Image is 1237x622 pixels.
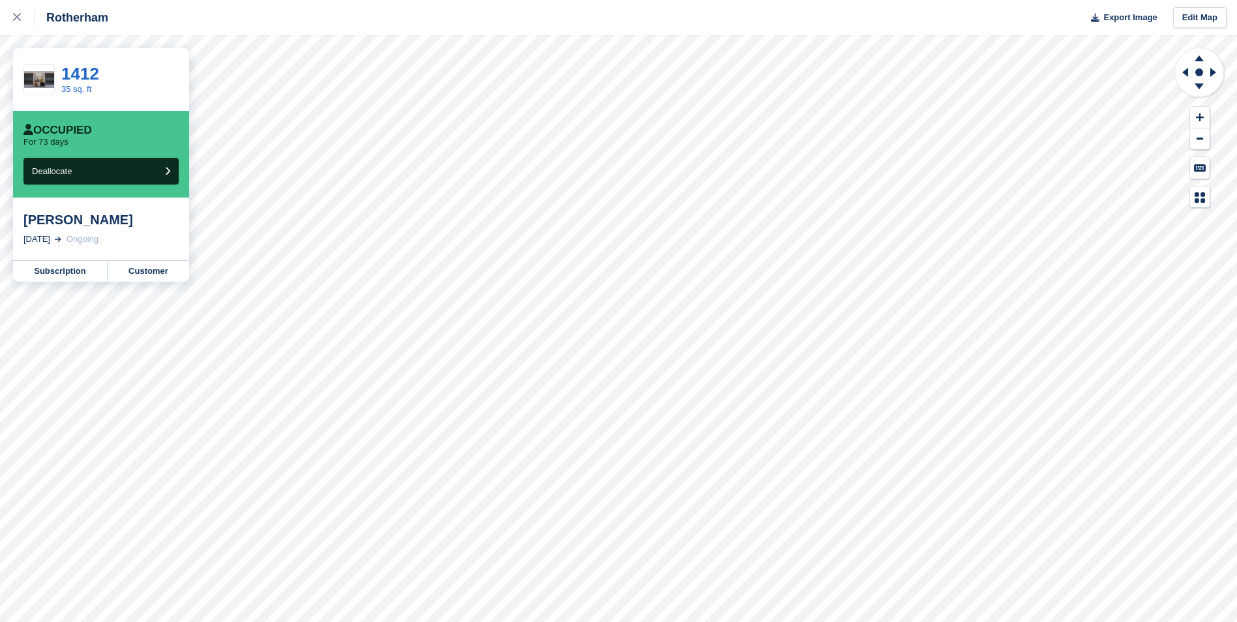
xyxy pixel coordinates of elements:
[32,166,72,176] span: Deallocate
[35,10,108,25] div: Rotherham
[23,124,92,137] div: Occupied
[108,261,189,282] a: Customer
[1190,128,1210,150] button: Zoom Out
[1190,157,1210,179] button: Keyboard Shortcuts
[67,233,98,246] div: Ongoing
[1173,7,1227,29] a: Edit Map
[24,71,54,88] img: 35%20SQ.FT.jpg
[1103,11,1157,24] span: Export Image
[61,64,99,83] a: 1412
[1190,107,1210,128] button: Zoom In
[1190,186,1210,208] button: Map Legend
[55,237,61,242] img: arrow-right-light-icn-cde0832a797a2874e46488d9cf13f60e5c3a73dbe684e267c42b8395dfbc2abf.svg
[23,137,68,147] p: For 73 days
[23,233,50,246] div: [DATE]
[1083,7,1157,29] button: Export Image
[23,158,179,185] button: Deallocate
[23,212,179,228] div: [PERSON_NAME]
[61,84,91,94] a: 35 sq. ft
[13,261,108,282] a: Subscription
